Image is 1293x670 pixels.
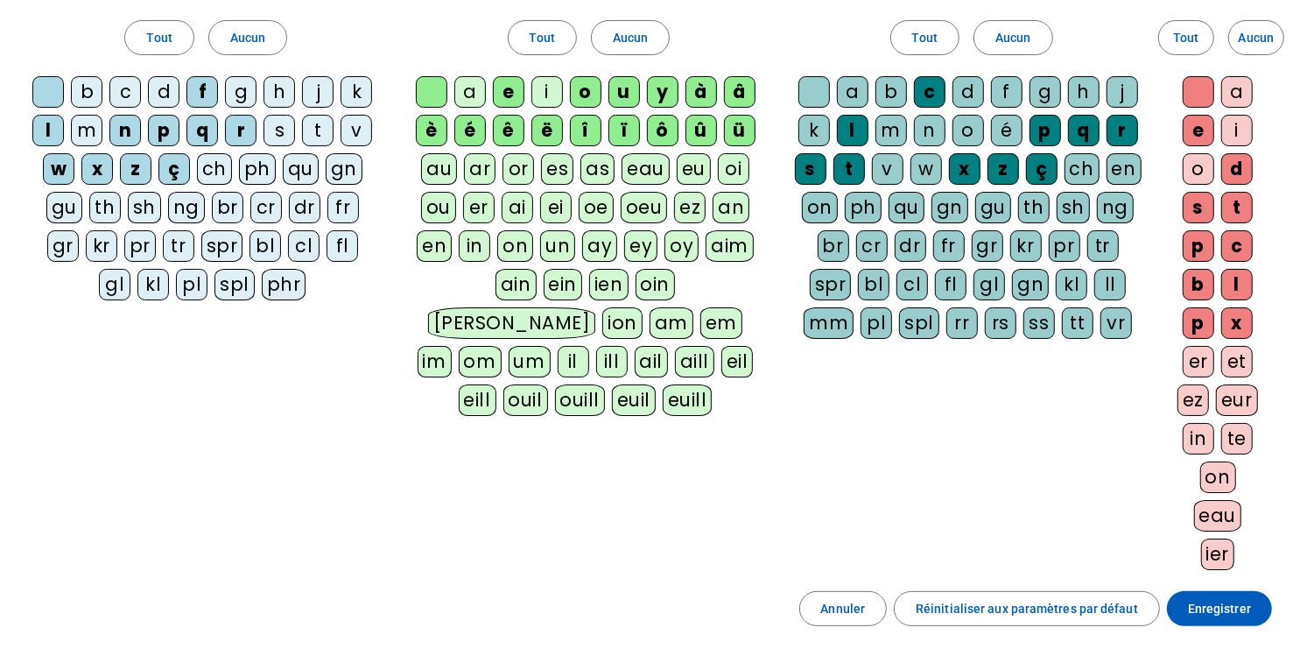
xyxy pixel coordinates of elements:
[493,76,524,108] div: e
[289,192,320,223] div: dr
[418,346,452,377] div: im
[540,192,572,223] div: ei
[214,269,255,300] div: spl
[43,153,74,185] div: w
[262,269,306,300] div: phr
[845,192,882,223] div: ph
[985,307,1016,339] div: rs
[1012,269,1049,300] div: gn
[250,192,282,223] div: cr
[810,269,852,300] div: spr
[47,230,79,262] div: gr
[89,192,121,223] div: th
[1167,591,1272,626] button: Enregistrer
[283,153,319,185] div: qu
[1177,384,1209,416] div: ez
[1183,346,1214,377] div: er
[647,115,678,146] div: ô
[916,598,1138,619] span: Réinitialiser aux paramètres par défaut
[589,269,629,300] div: ien
[1023,307,1055,339] div: ss
[109,115,141,146] div: n
[1173,27,1198,48] span: Tout
[459,384,496,416] div: eill
[416,115,447,146] div: è
[327,192,359,223] div: fr
[1200,462,1236,493] div: on
[1094,269,1126,300] div: ll
[798,115,830,146] div: k
[1183,153,1214,185] div: o
[1221,307,1253,339] div: x
[621,192,668,223] div: oeu
[541,153,573,185] div: es
[1183,192,1214,223] div: s
[176,269,207,300] div: pl
[570,115,601,146] div: î
[1057,192,1090,223] div: sh
[249,230,281,262] div: bl
[635,346,669,377] div: ail
[914,115,945,146] div: n
[137,269,169,300] div: kl
[713,192,749,223] div: an
[197,153,232,185] div: ch
[493,115,524,146] div: ê
[508,20,577,55] button: Tout
[647,76,678,108] div: y
[1062,307,1093,339] div: tt
[124,20,193,55] button: Tout
[935,269,966,300] div: fl
[1216,384,1258,416] div: eur
[933,230,965,262] div: fr
[341,76,372,108] div: k
[1221,153,1253,185] div: d
[168,192,205,223] div: ng
[495,269,537,300] div: ain
[596,346,628,377] div: ill
[1107,153,1142,185] div: en
[230,27,265,48] span: Aucun
[1158,20,1214,55] button: Tout
[341,115,372,146] div: v
[225,76,256,108] div: g
[1100,307,1132,339] div: vr
[663,384,712,416] div: euill
[509,346,551,377] div: um
[837,115,868,146] div: l
[949,153,980,185] div: x
[875,76,907,108] div: b
[428,307,595,339] div: [PERSON_NAME]
[570,76,601,108] div: o
[894,591,1160,626] button: Réinitialiser aux paramètres par défaut
[1029,115,1061,146] div: p
[421,153,457,185] div: au
[872,153,903,185] div: v
[530,27,555,48] span: Tout
[875,115,907,146] div: m
[608,115,640,146] div: ï
[973,20,1052,55] button: Aucun
[685,115,717,146] div: û
[1188,598,1251,619] span: Enregistrer
[1068,76,1100,108] div: h
[558,346,589,377] div: il
[952,115,984,146] div: o
[32,115,64,146] div: l
[821,598,866,619] span: Annuler
[802,192,838,223] div: on
[163,230,194,262] div: tr
[1201,539,1235,570] div: ier
[895,230,926,262] div: dr
[81,153,113,185] div: x
[580,153,615,185] div: as
[833,153,865,185] div: t
[288,230,320,262] div: cl
[327,230,358,262] div: fl
[1239,27,1274,48] span: Aucun
[421,192,456,223] div: ou
[837,76,868,108] div: a
[502,192,533,223] div: ai
[1049,230,1080,262] div: pr
[302,76,334,108] div: j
